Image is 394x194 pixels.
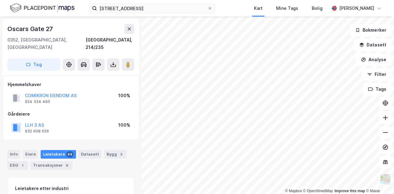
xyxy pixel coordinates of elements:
div: 3 [118,151,124,157]
button: Bokmerker [350,24,392,36]
button: Datasett [354,39,392,51]
div: Datasett [78,150,102,159]
div: Gårdeiere [8,110,134,118]
input: Søk på adresse, matrikkel, gårdeiere, leietakere eller personer [97,4,207,13]
button: Analyse [356,53,392,66]
button: Tag [7,58,60,71]
iframe: Chat Widget [363,164,394,194]
div: 100% [118,121,130,129]
div: 44 [66,151,74,157]
div: 100% [118,92,130,99]
a: OpenStreetMap [303,189,333,193]
a: Improve this map [335,189,365,193]
div: Info [7,150,20,159]
div: 9 [64,162,70,168]
button: Filter [362,68,392,81]
div: [GEOGRAPHIC_DATA], 214/235 [86,36,134,51]
div: Oscars Gate 27 [7,24,54,34]
div: Leietakere [41,150,76,159]
div: ESG [7,161,28,170]
div: 0352, [GEOGRAPHIC_DATA], [GEOGRAPHIC_DATA] [7,36,86,51]
div: Eiere [23,150,38,159]
div: Transaksjoner [30,161,73,170]
div: Leietakere etter industri [15,185,127,192]
div: Bygg [104,150,127,159]
div: Mine Tags [276,5,298,12]
div: Bolig [312,5,323,12]
div: 1 [19,162,26,168]
button: Tags [363,83,392,95]
div: Hjemmelshaver [8,81,134,88]
div: 924 334 495 [25,99,50,104]
img: logo.f888ab2527a4732fd821a326f86c7f29.svg [10,3,74,14]
a: Mapbox [285,189,302,193]
div: 932 608 626 [25,129,49,134]
div: Kart [254,5,263,12]
div: [PERSON_NAME] [339,5,374,12]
